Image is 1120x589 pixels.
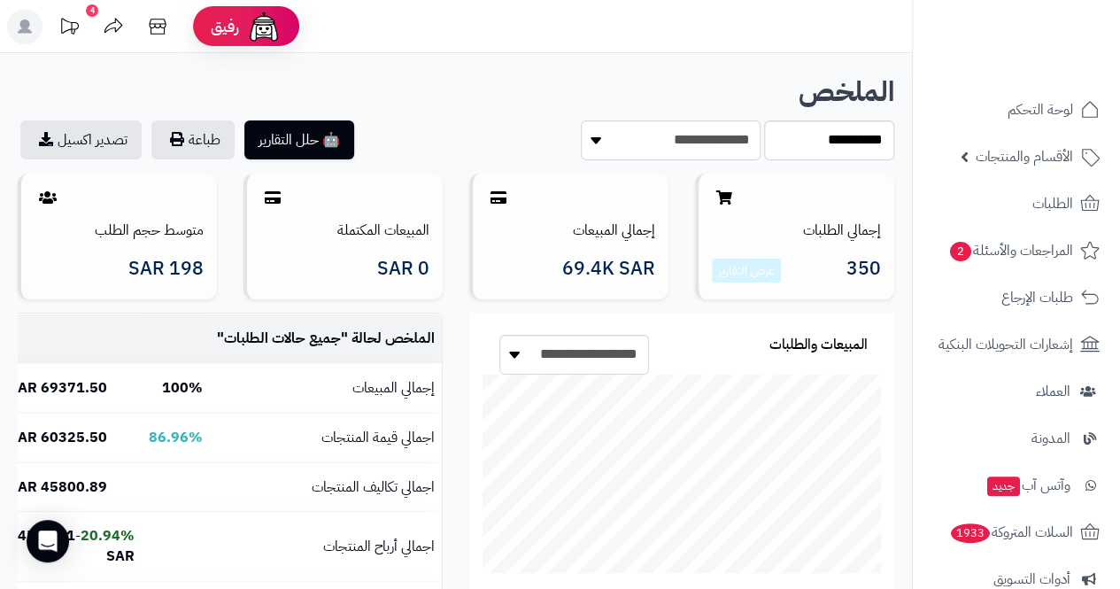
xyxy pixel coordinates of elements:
[47,9,91,49] a: تحديثات المنصة
[951,523,990,543] span: 1933
[718,261,775,280] a: عرض التقارير
[987,477,1020,496] span: جديد
[562,259,655,279] span: 69.4K SAR
[846,259,881,283] span: 350
[923,511,1109,554] a: السلات المتروكة1933
[948,238,1073,263] span: المراجعات والأسئلة
[9,427,107,448] b: 60325.50 SAR
[337,220,429,241] a: المبيعات المكتملة
[1032,191,1073,216] span: الطلبات
[2,512,142,581] td: -
[923,464,1109,507] a: وآتس آبجديد
[923,276,1109,319] a: طلبات الإرجاع
[162,377,203,399] b: 100%
[1036,379,1070,404] span: العملاء
[985,473,1070,498] span: وآتس آب
[799,71,894,112] b: الملخص
[20,120,142,159] a: تصدير اكسيل
[211,16,239,37] span: رفيق
[923,323,1109,366] a: إشعارات التحويلات البنكية
[1001,285,1073,310] span: طلبات الإرجاع
[573,220,655,241] a: إجمالي المبيعات
[938,332,1073,357] span: إشعارات التحويلات البنكية
[923,229,1109,272] a: المراجعات والأسئلة2
[210,463,442,512] td: اجمالي تكاليف المنتجات
[210,414,442,462] td: اجمالي قيمة المنتجات
[95,220,204,241] a: متوسط حجم الطلب
[244,120,354,159] button: 🤖 حلل التقارير
[923,89,1109,131] a: لوحة التحكم
[246,9,282,44] img: ai-face.png
[1008,97,1073,122] span: لوحة التحكم
[210,512,442,581] td: اجمالي أرباح المنتجات
[210,364,442,413] td: إجمالي المبيعات
[81,525,135,546] b: 20.94%
[976,144,1073,169] span: الأقسام والمنتجات
[923,182,1109,225] a: الطلبات
[769,337,868,353] h3: المبيعات والطلبات
[950,242,971,261] span: 2
[1031,426,1070,451] span: المدونة
[210,314,442,363] td: الملخص لحالة " "
[151,120,235,159] button: طباعة
[949,520,1073,545] span: السلات المتروكة
[803,220,881,241] a: إجمالي الطلبات
[923,370,1109,413] a: العملاء
[9,525,135,567] b: 14524.61 SAR
[224,328,341,349] span: جميع حالات الطلبات
[128,259,204,279] span: 198 SAR
[86,4,98,17] div: 4
[9,477,107,498] b: 45800.89 SAR
[1000,44,1103,81] img: logo-2.png
[923,417,1109,460] a: المدونة
[377,259,429,279] span: 0 SAR
[9,377,107,399] b: 69371.50 SAR
[149,427,203,448] b: 86.96%
[27,520,69,562] div: Open Intercom Messenger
